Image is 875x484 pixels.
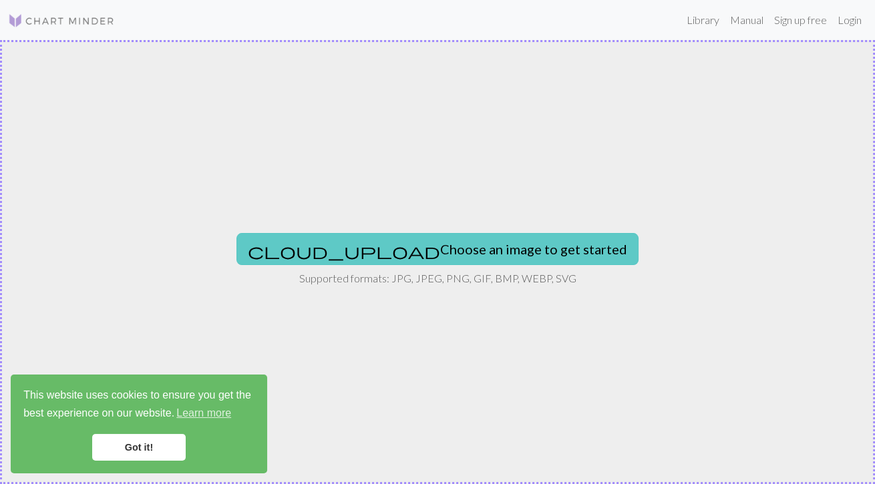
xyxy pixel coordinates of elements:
a: Library [681,7,725,33]
a: dismiss cookie message [92,434,186,461]
button: Choose an image to get started [236,233,639,265]
p: Supported formats: JPG, JPEG, PNG, GIF, BMP, WEBP, SVG [299,270,576,286]
a: learn more about cookies [174,403,233,423]
a: Sign up free [769,7,832,33]
img: Logo [8,13,115,29]
span: cloud_upload [248,242,440,260]
div: cookieconsent [11,375,267,473]
span: This website uses cookies to ensure you get the best experience on our website. [23,387,254,423]
a: Manual [725,7,769,33]
a: Login [832,7,867,33]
